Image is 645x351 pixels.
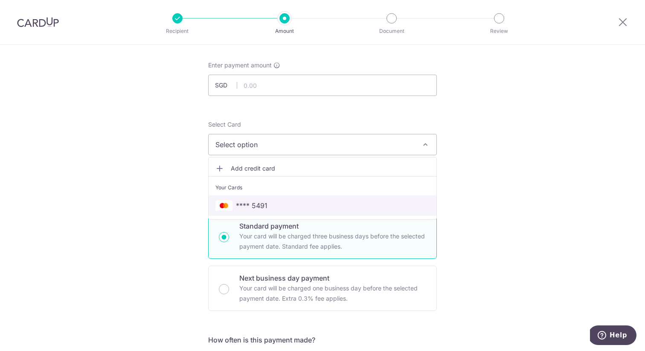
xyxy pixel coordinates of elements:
[146,27,209,35] p: Recipient
[208,157,437,220] ul: Select option
[590,325,636,347] iframe: Opens a widget where you can find more information
[239,273,426,283] p: Next business day payment
[360,27,423,35] p: Document
[215,183,242,192] span: Your Cards
[231,164,430,173] span: Add credit card
[215,200,232,211] img: MASTERCARD
[239,221,426,231] p: Standard payment
[239,283,426,304] p: Your card will be charged one business day before the selected payment date. Extra 0.3% fee applies.
[208,75,437,96] input: 0.00
[208,335,437,345] h5: How often is this payment made?
[209,161,436,176] a: Add credit card
[215,139,414,150] span: Select option
[17,17,59,27] img: CardUp
[208,121,241,128] span: translation missing: en.payables.payment_networks.credit_card.summary.labels.select_card
[468,27,531,35] p: Review
[239,231,426,252] p: Your card will be charged three business days before the selected payment date. Standard fee appl...
[208,134,437,155] button: Select option
[215,81,237,90] span: SGD
[208,61,272,70] span: Enter payment amount
[253,27,316,35] p: Amount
